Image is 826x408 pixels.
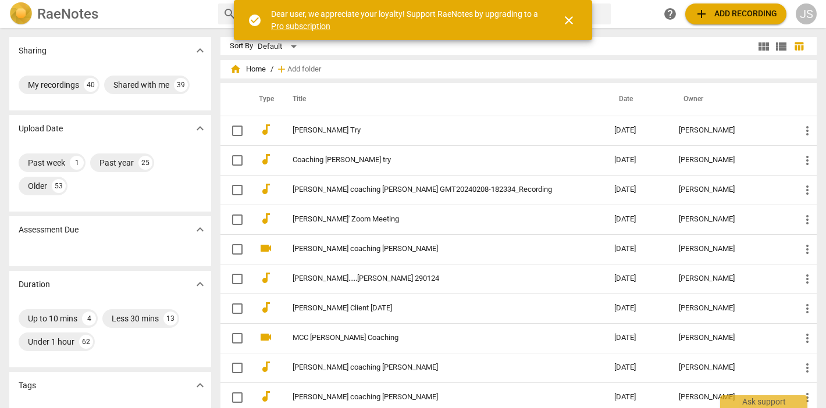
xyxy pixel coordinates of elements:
span: table_chart [793,41,804,52]
p: Duration [19,278,50,291]
div: Past year [99,157,134,169]
span: expand_more [193,378,207,392]
button: List view [772,38,790,55]
td: [DATE] [605,264,670,294]
span: help [663,7,677,21]
button: Show more [191,221,209,238]
div: My recordings [28,79,79,91]
span: audiotrack [259,123,273,137]
th: Owner [670,83,791,116]
h2: RaeNotes [37,6,98,22]
div: [PERSON_NAME] [679,215,782,224]
div: [PERSON_NAME] [679,334,782,342]
span: audiotrack [259,389,273,403]
div: [PERSON_NAME] [679,274,782,283]
div: [PERSON_NAME] [679,126,782,135]
span: more_vert [800,124,814,138]
a: [PERSON_NAME] coaching [PERSON_NAME] [293,363,572,372]
span: home [230,63,241,75]
button: Table view [790,38,807,55]
span: videocam [259,330,273,344]
div: Less 30 mins [112,313,159,324]
span: Add folder [287,65,321,74]
span: more_vert [800,272,814,286]
button: JS [796,3,817,24]
div: [PERSON_NAME] [679,304,782,313]
a: [PERSON_NAME] Client [DATE] [293,304,572,313]
p: Upload Date [19,123,63,135]
button: Upload [685,3,786,24]
span: more_vert [800,361,814,375]
div: [PERSON_NAME] [679,245,782,253]
a: Pro subscription [271,22,330,31]
span: view_module [757,40,771,53]
td: [DATE] [605,353,670,382]
td: [DATE] [605,323,670,353]
div: 1 [70,156,84,170]
div: Up to 10 mins [28,313,77,324]
span: audiotrack [259,182,273,196]
a: [PERSON_NAME] coaching [PERSON_NAME] [293,393,572,402]
a: Coaching [PERSON_NAME] try [293,156,572,164]
th: Title [279,83,605,116]
span: add [276,63,287,75]
span: audiotrack [259,300,273,314]
div: [PERSON_NAME] [679,363,782,372]
span: add [695,7,708,21]
div: 40 [84,78,98,92]
span: Add recording [695,7,777,21]
span: more_vert [800,302,814,316]
button: Show more [191,120,209,137]
div: 62 [79,335,93,349]
a: Help [660,3,681,24]
span: view_list [774,40,788,53]
a: [PERSON_NAME] Try [293,126,572,135]
div: 4 [82,312,96,325]
div: Sort By [230,42,253,51]
span: videocam [259,241,273,255]
span: Home [230,63,266,75]
span: expand_more [193,277,207,291]
div: Older [28,180,47,192]
div: 13 [163,312,177,325]
span: / [270,65,273,74]
span: expand_more [193,44,207,58]
div: Under 1 hour [28,336,74,348]
span: check_circle [248,13,262,27]
button: Tile view [755,38,772,55]
button: Show more [191,377,209,394]
td: [DATE] [605,116,670,145]
div: 39 [174,78,188,92]
span: more_vert [800,183,814,197]
button: Show more [191,275,209,293]
td: [DATE] [605,145,670,175]
span: audiotrack [259,152,273,166]
div: Dear user, we appreciate your loyalty! Support RaeNotes by upgrading to a [271,8,541,32]
span: more_vert [800,213,814,227]
div: [PERSON_NAME] [679,393,782,402]
span: more_vert [800,331,814,345]
span: audiotrack [259,271,273,285]
a: [PERSON_NAME]' Zoom Meeting [293,215,572,224]
p: Sharing [19,45,47,57]
th: Type [250,83,279,116]
td: [DATE] [605,234,670,264]
span: close [562,13,576,27]
span: more_vert [800,153,814,167]
span: expand_more [193,223,207,237]
a: [PERSON_NAME] coaching [PERSON_NAME] [293,245,572,253]
div: 53 [52,179,66,193]
div: Ask support [720,395,807,408]
p: Assessment Due [19,224,79,236]
td: [DATE] [605,205,670,234]
button: Close [555,6,583,34]
button: Show more [191,42,209,59]
div: [PERSON_NAME] [679,185,782,194]
a: [PERSON_NAME].....[PERSON_NAME] 290124 [293,274,572,283]
td: [DATE] [605,175,670,205]
a: [PERSON_NAME] coaching [PERSON_NAME] GMT20240208-182334_Recording [293,185,572,194]
td: [DATE] [605,294,670,323]
p: Tags [19,380,36,392]
span: more_vert [800,391,814,405]
a: MCC [PERSON_NAME] Coaching [293,334,572,342]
